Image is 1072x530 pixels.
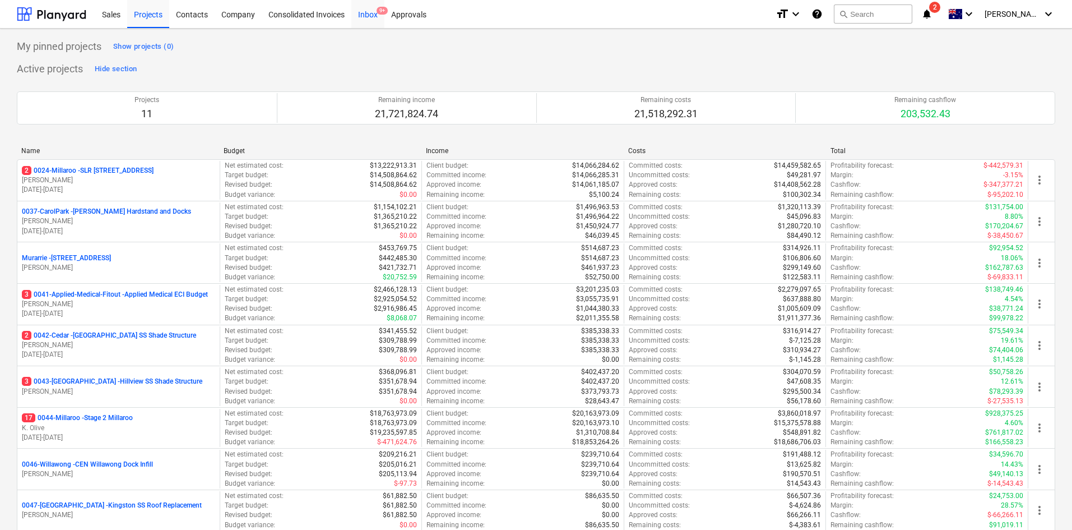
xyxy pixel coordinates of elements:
div: Show projects (0) [113,40,174,53]
p: 4.54% [1005,294,1023,304]
p: $0.00 [400,190,417,200]
p: Net estimated cost : [225,202,284,212]
p: 12.61% [1001,377,1023,386]
p: $1,365,210.22 [374,222,417,231]
i: Knowledge base [811,7,823,21]
span: 3 [22,377,31,386]
p: $385,338.33 [581,326,619,336]
p: $1,145.28 [993,355,1023,365]
p: [DATE] - [DATE] [22,433,215,443]
p: Cashflow : [830,428,861,437]
p: 4.60% [1005,418,1023,428]
p: Uncommitted costs : [629,336,690,345]
p: Committed costs : [629,161,683,170]
p: Revised budget : [225,263,272,273]
p: Margin : [830,377,853,386]
p: $162,787.63 [985,263,1023,273]
p: Margin : [830,170,853,180]
p: 21,721,824.74 [375,107,438,121]
p: $14,508,864.62 [370,170,417,180]
p: $14,066,284.62 [572,161,619,170]
p: $84,490.12 [787,231,821,241]
p: Remaining cashflow [894,95,956,105]
p: 0047-[GEOGRAPHIC_DATA] - Kingston SS Roof Replacement [22,501,202,510]
div: Name [21,147,215,155]
p: $75,549.34 [989,326,1023,336]
p: $2,916,986.45 [374,304,417,314]
p: $131,754.00 [985,202,1023,212]
div: Income [426,147,619,155]
p: $314,926.11 [783,243,821,253]
div: 20042-Cedar -[GEOGRAPHIC_DATA] SS Shade Structure[PERSON_NAME][DATE]-[DATE] [22,331,215,360]
p: Committed costs : [629,243,683,253]
p: $19,235,597.85 [370,428,417,437]
p: $3,201,235.03 [576,285,619,294]
p: 0043-[GEOGRAPHIC_DATA] - Hillview SS Shade Structure [22,377,202,386]
p: $0.00 [400,231,417,241]
i: keyboard_arrow_down [789,7,802,21]
p: $351,678.94 [379,387,417,397]
p: Uncommitted costs : [629,170,690,180]
p: 0024-Millaroo - SLR [STREET_ADDRESS] [22,166,154,176]
p: Revised budget : [225,428,272,437]
p: $341,455.52 [379,326,417,336]
p: $421,732.71 [379,263,417,273]
p: Remaining income [375,95,438,105]
span: 3 [22,290,31,299]
p: Revised budget : [225,387,272,397]
p: $52,750.00 [585,273,619,282]
p: Margin : [830,212,853,222]
p: Cashflow : [830,222,861,231]
p: $1,496,964.22 [576,212,619,222]
div: 170044-Millaroo -Stage 2 MillarooK. Olive[DATE]-[DATE] [22,413,215,442]
p: $316,914.27 [783,326,821,336]
p: $46,039.45 [585,231,619,241]
p: [DATE] - [DATE] [22,309,215,319]
div: 30041-Applied-Medical-Fitout -Applied Medical ECI Budget[PERSON_NAME][DATE]-[DATE] [22,290,215,319]
div: Budget [224,147,417,155]
p: $50,758.26 [989,367,1023,377]
button: Show projects (0) [110,38,177,56]
div: Total [830,147,1024,155]
p: Committed income : [426,212,486,222]
p: $304,070.59 [783,367,821,377]
p: Murarrie - [STREET_ADDRESS] [22,254,111,263]
p: Revised budget : [225,345,272,355]
p: $20,163,973.09 [572,409,619,418]
p: $28,643.47 [585,397,619,406]
p: Approved income : [426,428,481,437]
p: Net estimated cost : [225,285,284,294]
p: Net estimated cost : [225,409,284,418]
p: Committed costs : [629,367,683,377]
p: Budget variance : [225,190,275,200]
p: $2,466,128.13 [374,285,417,294]
i: keyboard_arrow_down [1042,7,1055,21]
p: Committed income : [426,377,486,386]
p: 21,518,292.31 [634,107,698,121]
p: Remaining costs : [629,355,681,365]
p: [PERSON_NAME] [22,263,215,273]
div: 0037-CarolPark -[PERSON_NAME] Hardstand and Docks[PERSON_NAME][DATE]-[DATE] [22,207,215,236]
p: Remaining costs : [629,397,681,406]
p: [PERSON_NAME] [22,387,215,397]
p: -3.15% [1003,170,1023,180]
p: Client budget : [426,243,468,253]
p: Client budget : [426,285,468,294]
p: Remaining cashflow : [830,190,894,200]
span: more_vert [1033,463,1046,476]
p: Cashflow : [830,345,861,355]
span: more_vert [1033,173,1046,187]
p: Approved costs : [629,428,677,437]
p: Remaining cashflow : [830,314,894,323]
p: Remaining costs : [629,273,681,282]
p: $309,788.99 [379,336,417,345]
p: Remaining income : [426,231,485,241]
i: notifications [921,7,932,21]
p: $1,496,963.53 [576,202,619,212]
p: Target budget : [225,170,268,180]
p: $514,687.23 [581,254,619,263]
span: more_vert [1033,215,1046,228]
p: Client budget : [426,161,468,170]
p: [DATE] - [DATE] [22,185,215,195]
p: 0046-Willawong - CEN Willawong Dock Infill [22,460,153,469]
